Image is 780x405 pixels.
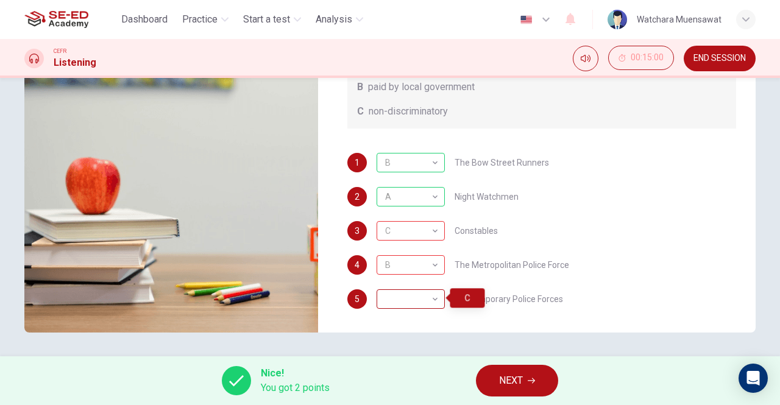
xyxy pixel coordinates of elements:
span: non-discriminatory [369,104,448,119]
div: C [377,214,441,248]
span: Nice! [261,366,330,381]
span: 1 [355,158,360,167]
button: Dashboard [116,9,172,30]
div: A [377,180,441,214]
span: Start a test [243,12,290,27]
span: 3 [355,227,360,235]
button: 00:15:00 [608,46,674,70]
img: en [519,15,534,24]
span: C [357,104,364,119]
span: Dashboard [121,12,168,27]
div: C [450,288,484,308]
span: You got 2 points [261,381,330,395]
div: A [377,187,445,206]
span: Night Watchmen [455,192,519,201]
span: Contemporary Police Forces [455,295,563,303]
div: Hide [608,46,674,71]
div: C [377,289,445,309]
img: Criminology Discussion [24,36,318,333]
span: The Bow Street Runners [455,158,549,167]
span: 2 [355,192,360,201]
span: 00:15:00 [631,53,664,63]
button: END SESSION [684,46,756,71]
button: Start a test [238,9,306,30]
img: Profile picture [608,10,627,29]
span: 5 [355,295,360,303]
div: C [377,255,445,275]
span: Constables [455,227,498,235]
img: SE-ED Academy logo [24,7,88,32]
span: B [357,80,363,94]
span: paid by local government [368,80,475,94]
span: CEFR [54,47,66,55]
span: END SESSION [693,54,746,63]
button: NEXT [476,365,558,396]
div: A [377,221,445,241]
a: SE-ED Academy logo [24,7,116,32]
div: Open Intercom Messenger [739,364,768,393]
span: Analysis [316,12,352,27]
span: The Metropolitan Police Force [455,261,569,269]
span: NEXT [499,372,523,389]
div: B [377,153,445,172]
span: Practice [182,12,218,27]
div: B [377,248,441,283]
button: Analysis [311,9,368,30]
h1: Listening [54,55,96,70]
div: Mute [573,46,598,71]
button: Practice [177,9,233,30]
div: B [377,146,441,180]
span: 4 [355,261,360,269]
div: Watchara Muensawat [637,12,721,27]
